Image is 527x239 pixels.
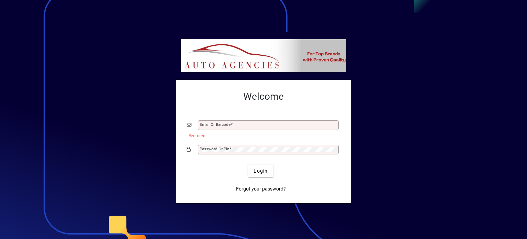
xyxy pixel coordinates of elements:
mat-error: Required [188,132,335,139]
mat-label: Password or Pin [200,146,229,151]
span: Login [254,167,268,175]
span: Forgot your password? [236,185,286,193]
button: Login [248,165,273,177]
mat-label: Email or Barcode [200,122,231,127]
h2: Welcome [187,91,340,102]
a: Forgot your password? [233,183,289,195]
